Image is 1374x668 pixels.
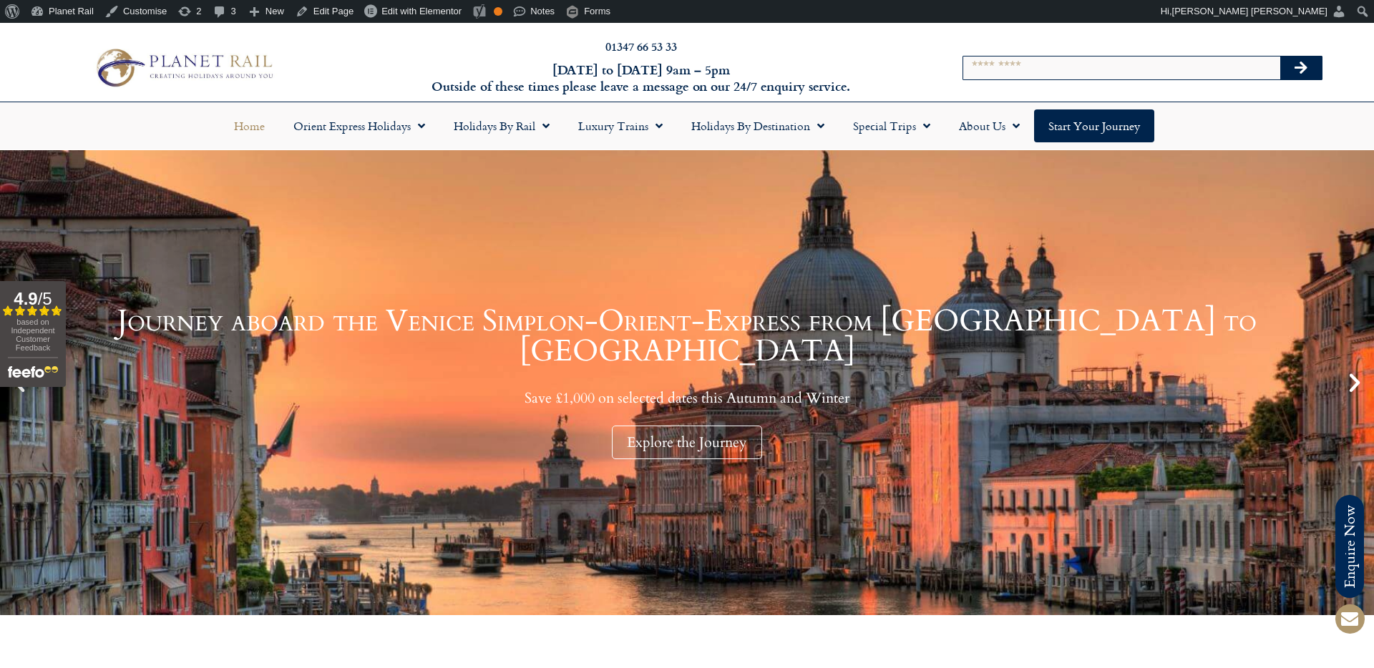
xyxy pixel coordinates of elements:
[1172,6,1327,16] span: [PERSON_NAME] [PERSON_NAME]
[839,109,945,142] a: Special Trips
[564,109,677,142] a: Luxury Trains
[1034,109,1154,142] a: Start your Journey
[1280,57,1322,79] button: Search
[220,109,279,142] a: Home
[677,109,839,142] a: Holidays by Destination
[612,426,762,459] div: Explore the Journey
[36,389,1338,407] p: Save £1,000 on selected dates this Autumn and Winter
[36,306,1338,366] h1: Journey aboard the Venice Simplon-Orient-Express from [GEOGRAPHIC_DATA] to [GEOGRAPHIC_DATA]
[279,109,439,142] a: Orient Express Holidays
[945,109,1034,142] a: About Us
[494,7,502,16] div: OK
[605,38,677,54] a: 01347 66 53 33
[7,109,1367,142] nav: Menu
[381,6,462,16] span: Edit with Elementor
[370,62,912,95] h6: [DATE] to [DATE] 9am – 5pm Outside of these times please leave a message on our 24/7 enquiry serv...
[1343,370,1367,395] div: Next slide
[439,109,564,142] a: Holidays by Rail
[89,44,278,91] img: Planet Rail Train Holidays Logo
